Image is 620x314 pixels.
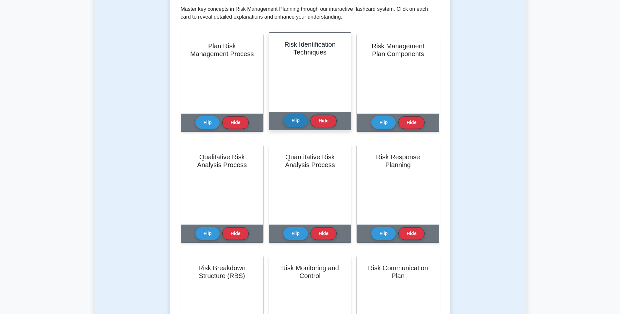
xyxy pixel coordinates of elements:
[371,116,396,129] button: Flip
[283,114,308,127] button: Flip
[189,264,255,280] h2: Risk Breakdown Structure (RBS)
[277,153,343,169] h2: Quantitative Risk Analysis Process
[310,115,337,127] button: Hide
[365,264,431,280] h2: Risk Communication Plan
[222,227,248,240] button: Hide
[310,227,337,240] button: Hide
[195,227,220,240] button: Flip
[277,40,343,56] h2: Risk Identification Techniques
[189,153,255,169] h2: Qualitative Risk Analysis Process
[277,264,343,280] h2: Risk Monitoring and Control
[189,42,255,58] h2: Plan Risk Management Process
[398,116,425,129] button: Hide
[365,153,431,169] h2: Risk Response Planning
[283,227,308,240] button: Flip
[371,227,396,240] button: Flip
[181,5,440,21] p: Master key concepts in Risk Management Planning through our interactive flashcard system. Click o...
[398,227,425,240] button: Hide
[222,116,248,129] button: Hide
[365,42,431,58] h2: Risk Management Plan Components
[195,116,220,129] button: Flip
